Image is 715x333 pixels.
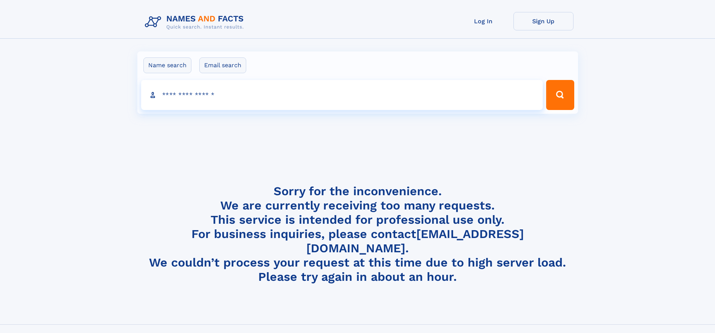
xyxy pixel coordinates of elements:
[142,12,250,32] img: Logo Names and Facts
[199,57,246,73] label: Email search
[141,80,543,110] input: search input
[142,184,574,284] h4: Sorry for the inconvenience. We are currently receiving too many requests. This service is intend...
[453,12,513,30] a: Log In
[546,80,574,110] button: Search Button
[143,57,191,73] label: Name search
[513,12,574,30] a: Sign Up
[306,227,524,255] a: [EMAIL_ADDRESS][DOMAIN_NAME]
